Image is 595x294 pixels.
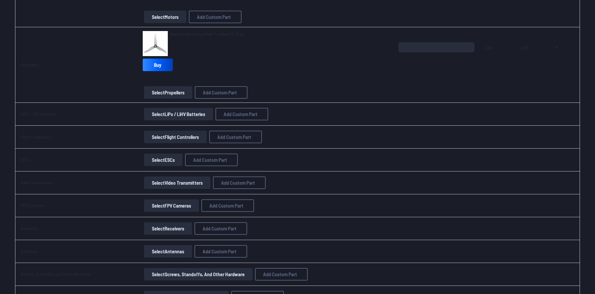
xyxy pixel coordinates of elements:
button: Add Custom Part [195,86,247,99]
span: 0.99 [485,42,511,72]
button: Add Custom Part [194,222,247,235]
a: Flight Controllers [20,134,51,139]
button: SelectScrews, Standoffs, and Other Hardware [144,268,252,281]
a: FPV Cameras [20,203,45,208]
span: Add Custom Part [203,249,236,254]
button: SelectFlight Controllers [144,131,207,143]
a: SelectMotors [143,11,188,23]
button: Add Custom Part [201,199,254,212]
span: Add Custom Part [217,134,251,139]
a: Buy [143,59,173,71]
a: Screws, Standoffs, and Other Hardware [20,271,90,277]
button: Add Custom Part [194,245,247,258]
a: SelectESCs [143,154,184,166]
a: SelectAntennas [143,245,193,258]
a: Antennas [20,249,37,254]
a: Gemfan Hurricane 51466 Tri-Blade 5" Prop [170,31,244,37]
span: Add Custom Part [221,180,255,185]
button: SelectPropellers [144,86,192,99]
a: SelectFPV Cameras [143,199,200,212]
button: SelectReceivers [144,222,192,235]
a: Propellers [20,62,39,67]
span: Add Custom Part [193,157,227,162]
span: Add Custom Part [263,272,297,277]
a: SelectLiPo / LiHV Batteries [143,108,214,120]
a: Receivers [20,226,38,231]
button: Add Custom Part [189,11,242,23]
a: LiPo / LiHV Batteries [20,111,57,117]
img: image [143,31,168,56]
a: SelectVideo Transmitters [143,176,212,189]
a: SelectPropellers [143,86,194,99]
button: SelectMotors [144,11,186,23]
span: Add Custom Part [210,203,243,208]
button: SelectVideo Transmitters [144,176,210,189]
span: Add Custom Part [203,90,237,95]
a: SelectReceivers [143,222,193,235]
button: SelectAntennas [144,245,192,258]
button: SelectLiPo / LiHV Batteries [144,108,213,120]
span: Add Custom Part [197,14,231,19]
button: Add Custom Part [255,268,308,281]
button: SelectFPV Cameras [144,199,199,212]
button: Add Custom Part [209,131,262,143]
span: Add Custom Part [224,112,258,117]
a: ESCs [20,157,30,162]
span: 0.99 [521,42,539,72]
a: SelectScrews, Standoffs, and Other Hardware [143,268,254,281]
button: Add Custom Part [185,154,238,166]
a: Video Transmitters [20,180,54,185]
a: SelectFlight Controllers [143,131,208,143]
button: Add Custom Part [213,176,266,189]
button: SelectESCs [144,154,183,166]
button: Add Custom Part [215,108,268,120]
span: Add Custom Part [203,226,236,231]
